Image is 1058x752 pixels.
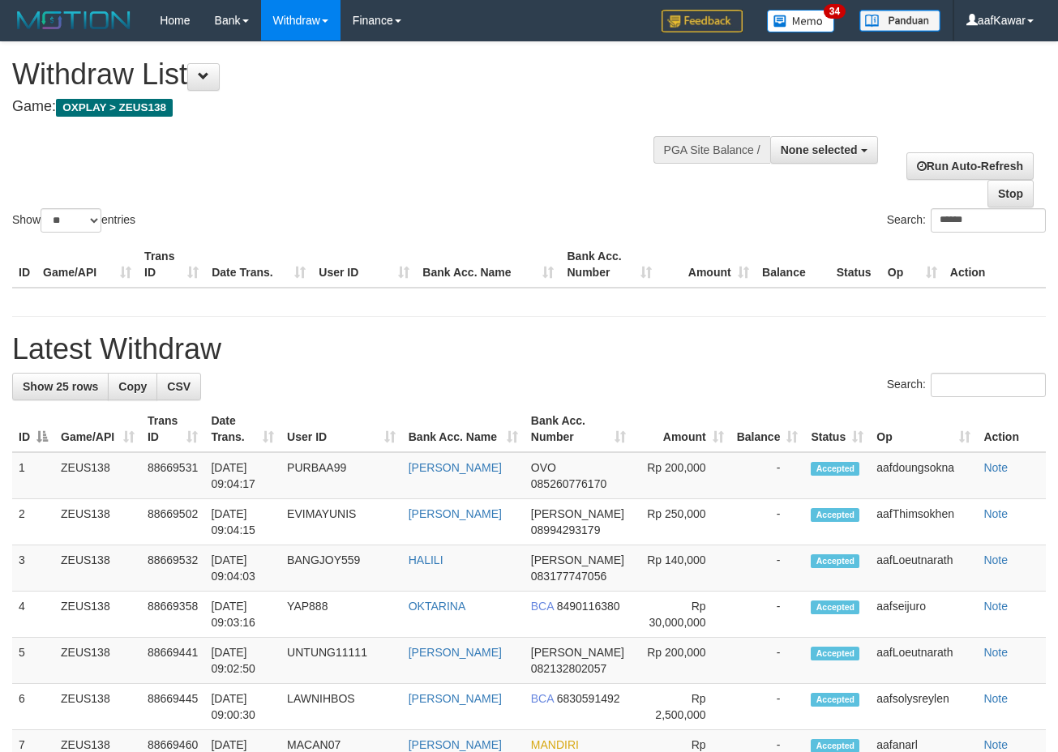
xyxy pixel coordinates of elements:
[402,406,525,452] th: Bank Acc. Name: activate to sort column ascending
[409,646,502,659] a: [PERSON_NAME]
[54,638,141,684] td: ZEUS138
[781,143,858,156] span: None selected
[987,180,1034,207] a: Stop
[141,592,204,638] td: 88669358
[730,406,805,452] th: Balance: activate to sort column ascending
[804,406,870,452] th: Status: activate to sort column ascending
[138,241,205,288] th: Trans ID
[887,208,1046,233] label: Search:
[531,738,579,751] span: MANDIRI
[983,600,1008,613] a: Note
[531,523,601,536] span: Copy 08994293179 to clipboard
[811,462,859,476] span: Accepted
[409,553,443,566] a: HALILI
[662,10,743,32] img: Feedback.jpg
[531,461,556,474] span: OVO
[870,452,977,499] td: aafdoungsokna
[557,600,620,613] span: Copy 8490116380 to clipboard
[730,684,805,730] td: -
[281,638,402,684] td: UNTUNG11111
[870,684,977,730] td: aafsolysreylen
[560,241,658,288] th: Bank Acc. Number
[531,570,606,583] span: Copy 083177747056 to clipboard
[632,499,730,545] td: Rp 250,000
[824,4,846,19] span: 34
[141,406,204,452] th: Trans ID: activate to sort column ascending
[12,8,135,32] img: MOTION_logo.png
[12,99,689,115] h4: Game:
[118,380,147,393] span: Copy
[983,646,1008,659] a: Note
[281,406,402,452] th: User ID: activate to sort column ascending
[108,373,157,400] a: Copy
[811,647,859,660] span: Accepted
[770,136,878,164] button: None selected
[870,638,977,684] td: aafLoeutnarath
[983,553,1008,566] a: Note
[944,241,1046,288] th: Action
[204,452,281,499] td: [DATE] 09:04:17
[870,499,977,545] td: aafThimsokhen
[41,208,101,233] select: Showentries
[12,684,54,730] td: 6
[141,499,204,545] td: 88669502
[12,208,135,233] label: Show entries
[632,406,730,452] th: Amount: activate to sort column ascending
[531,600,554,613] span: BCA
[730,592,805,638] td: -
[409,461,502,474] a: [PERSON_NAME]
[409,692,502,705] a: [PERSON_NAME]
[531,477,606,490] span: Copy 085260776170 to clipboard
[54,499,141,545] td: ZEUS138
[632,684,730,730] td: Rp 2,500,000
[870,592,977,638] td: aafseijuro
[983,738,1008,751] a: Note
[204,406,281,452] th: Date Trans.: activate to sort column ascending
[531,646,624,659] span: [PERSON_NAME]
[881,241,944,288] th: Op
[141,545,204,592] td: 88669532
[281,452,402,499] td: PURBAA99
[531,553,624,566] span: [PERSON_NAME]
[756,241,830,288] th: Balance
[141,684,204,730] td: 88669445
[54,452,141,499] td: ZEUS138
[54,684,141,730] td: ZEUS138
[312,241,416,288] th: User ID
[658,241,756,288] th: Amount
[204,499,281,545] td: [DATE] 09:04:15
[977,406,1046,452] th: Action
[23,380,98,393] span: Show 25 rows
[56,99,173,117] span: OXPLAY > ZEUS138
[54,592,141,638] td: ZEUS138
[205,241,312,288] th: Date Trans.
[811,554,859,568] span: Accepted
[12,499,54,545] td: 2
[730,638,805,684] td: -
[906,152,1034,180] a: Run Auto-Refresh
[531,662,606,675] span: Copy 082132802057 to clipboard
[983,692,1008,705] a: Note
[811,508,859,522] span: Accepted
[525,406,632,452] th: Bank Acc. Number: activate to sort column ascending
[811,693,859,707] span: Accepted
[531,692,554,705] span: BCA
[632,638,730,684] td: Rp 200,000
[156,373,201,400] a: CSV
[12,333,1046,365] h1: Latest Withdraw
[204,638,281,684] td: [DATE] 09:02:50
[730,499,805,545] td: -
[531,507,624,520] span: [PERSON_NAME]
[281,545,402,592] td: BANGJOY559
[870,406,977,452] th: Op: activate to sort column ascending
[730,545,805,592] td: -
[12,406,54,452] th: ID: activate to sort column descending
[983,507,1008,520] a: Note
[12,638,54,684] td: 5
[653,136,770,164] div: PGA Site Balance /
[870,545,977,592] td: aafLoeutnarath
[141,452,204,499] td: 88669531
[204,684,281,730] td: [DATE] 09:00:30
[409,738,502,751] a: [PERSON_NAME]
[54,406,141,452] th: Game/API: activate to sort column ascending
